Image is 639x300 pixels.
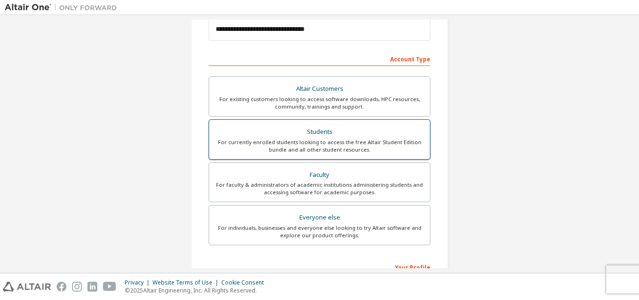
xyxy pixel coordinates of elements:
[221,279,269,286] div: Cookie Consent
[5,3,122,12] img: Altair One
[125,286,269,294] p: © 2025 Altair Engineering, Inc. All Rights Reserved.
[215,82,424,95] div: Altair Customers
[103,282,116,292] img: youtube.svg
[3,282,51,292] img: altair_logo.svg
[215,95,424,110] div: For existing customers looking to access software downloads, HPC resources, community, trainings ...
[209,51,430,66] div: Account Type
[215,211,424,224] div: Everyone else
[125,279,152,286] div: Privacy
[72,282,82,292] img: instagram.svg
[215,181,424,196] div: For faculty & administrators of academic institutions administering students and accessing softwa...
[215,168,424,182] div: Faculty
[209,259,430,274] div: Your Profile
[215,139,424,154] div: For currently enrolled students looking to access the free Altair Student Edition bundle and all ...
[215,125,424,139] div: Students
[152,279,221,286] div: Website Terms of Use
[215,224,424,239] div: For individuals, businesses and everyone else looking to try Altair software and explore our prod...
[87,282,97,292] img: linkedin.svg
[57,282,66,292] img: facebook.svg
